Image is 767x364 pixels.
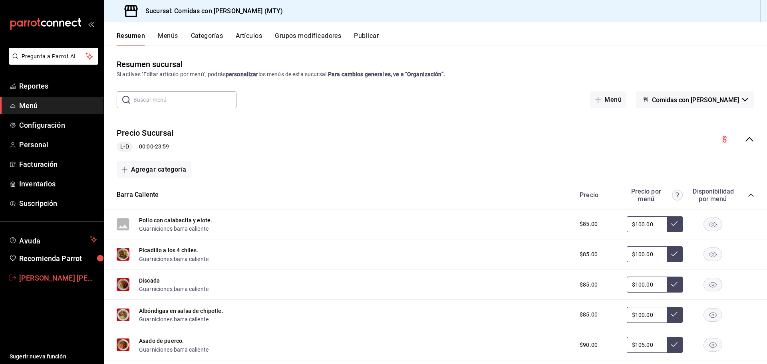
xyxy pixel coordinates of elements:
button: Precio Sucursal [117,127,173,139]
button: Albóndigas en salsa de chipotle. [139,307,223,315]
button: Picadillo a los 4 chiles. [139,246,199,254]
button: Pollo con calabacita y elote. [139,216,212,224]
button: Pregunta a Parrot AI [9,48,98,65]
img: Preview [117,278,129,291]
button: Grupos modificadores [275,32,341,45]
div: navigation tabs [117,32,767,45]
button: Menús [158,32,178,45]
span: Personal [19,139,97,150]
button: Artículos [236,32,262,45]
input: Buscar menú [133,92,236,108]
strong: Para cambios generales, ve a “Organización”. [328,71,445,77]
button: Guarniciones barra caliente [139,346,209,354]
input: Sin ajuste [627,277,667,293]
span: [PERSON_NAME] [PERSON_NAME] [PERSON_NAME] [19,273,97,283]
div: collapse-menu-row [104,121,767,158]
img: Preview [117,248,129,261]
button: Barra Caliente [117,190,159,200]
button: Guarniciones barra caliente [139,255,209,263]
span: $85.00 [580,281,598,289]
span: Menú [19,100,97,111]
button: Asado de puerco. [139,337,184,345]
span: Reportes [19,81,97,91]
button: Publicar [354,32,379,45]
button: Menú [590,91,626,108]
span: $85.00 [580,311,598,319]
span: $85.00 [580,250,598,259]
h3: Sucursal: Comidas con [PERSON_NAME] (MTY) [139,6,283,16]
button: open_drawer_menu [88,21,94,27]
button: Resumen [117,32,145,45]
div: Precio [572,191,623,199]
div: Disponibilidad por menú [693,188,733,203]
div: Si activas ‘Editar artículo por menú’, podrás los menús de esta sucursal. [117,70,754,79]
span: Comidas con [PERSON_NAME] [652,96,739,104]
button: Discada [139,277,160,285]
input: Sin ajuste [627,216,667,232]
span: Facturación [19,159,97,170]
button: Guarniciones barra caliente [139,225,209,233]
span: Inventarios [19,178,97,189]
button: Guarniciones barra caliente [139,315,209,323]
span: $90.00 [580,341,598,349]
strong: personalizar [226,71,258,77]
img: Preview [117,309,129,321]
span: L-D [117,142,132,151]
button: Comidas con [PERSON_NAME] [636,91,754,108]
span: Configuración [19,120,97,131]
input: Sin ajuste [627,337,667,353]
span: Pregunta a Parrot AI [22,52,86,61]
a: Pregunta a Parrot AI [6,58,98,66]
div: Resumen sucursal [117,58,183,70]
span: Recomienda Parrot [19,253,97,264]
div: 00:00 - 23:59 [117,142,173,152]
button: Guarniciones barra caliente [139,285,209,293]
span: Sugerir nueva función [10,352,97,361]
input: Sin ajuste [627,246,667,262]
button: Categorías [191,32,223,45]
button: Agregar categoría [117,161,191,178]
span: $85.00 [580,220,598,228]
img: Preview [117,338,129,351]
input: Sin ajuste [627,307,667,323]
button: collapse-category-row [748,192,754,198]
span: Suscripción [19,198,97,209]
span: Ayuda [19,235,87,244]
div: Precio por menú [627,188,683,203]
